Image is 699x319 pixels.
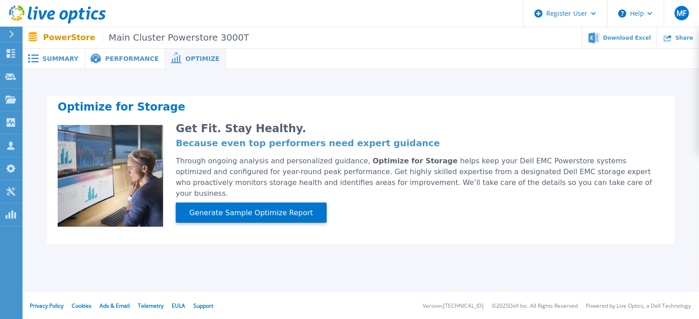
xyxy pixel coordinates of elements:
[176,156,664,199] div: Through ongoing analysis and personalized guidance, helps keep your Dell EMC Powerstore systems o...
[100,302,130,310] a: Ads & Email
[30,302,64,310] a: Privacy Policy
[58,103,664,114] h2: Optimize for Storage
[373,157,460,165] span: Optimize for Storage
[676,35,693,41] span: Share
[102,32,249,43] span: Main Cluster Powerstore 3000T
[176,139,664,147] h4: Because even top performers need expert guidance
[185,55,219,62] span: Optimize
[72,302,91,310] a: Cookies
[105,55,159,62] span: Performance
[193,302,213,310] a: Support
[586,303,691,309] li: Powered by Live Optics, a Dell Technology
[138,302,164,310] a: Telemetry
[676,9,686,17] span: MF
[176,203,327,223] button: Generate Sample Optimize Report
[172,302,185,310] a: EULA
[42,55,78,62] span: Summary
[423,303,484,309] li: Version: [TECHNICAL_ID]
[43,32,249,43] p: PowerStore
[176,125,664,132] h2: Get Fit. Stay Healthy.
[603,35,651,41] span: Download Excel
[492,303,578,309] li: © 2025 Dell Inc. All Rights Reserved
[186,208,317,218] span: Generate Sample Optimize Report
[58,125,163,228] img: Optimize Promo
